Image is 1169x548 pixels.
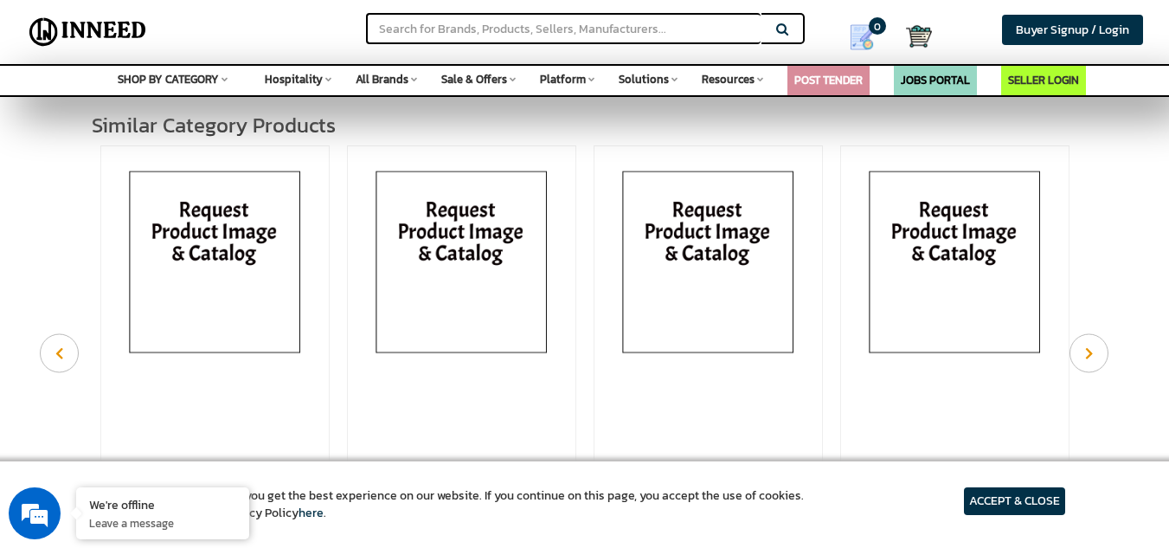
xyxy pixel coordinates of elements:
a: Buyer Signup / Login [1002,15,1143,45]
img: Show My Quotes [849,24,875,50]
a: Cart [906,17,917,55]
span: Sale & Offers [441,71,507,87]
em: Submit [254,425,314,448]
span: Buyer Signup / Login [1016,21,1129,39]
div: Leave a message [90,97,291,119]
article: ACCEPT & CLOSE [964,487,1065,515]
img: logo_Zg8I0qSkbAqR2WFHt3p6CTuqpyXMFPubPcD2OT02zFN43Cy9FUNNG3NEPhM_Q1qe_.png [29,104,73,113]
span: Solutions [619,71,669,87]
span: Resources [702,71,755,87]
h3: Similar Category Products [92,114,1078,137]
span: Platform [540,71,586,87]
span: Hospitality [265,71,323,87]
img: NUMATIC HENRY - DRY VACCUM CLEANER - Two speed vacuum -9 ltrs [356,153,567,378]
button: Next [1069,334,1108,373]
div: We're offline [89,496,236,513]
div: Minimize live chat window [284,9,325,50]
input: Search for Brands, Products, Sellers, Manufacturers... [366,13,761,44]
img: Inneed.Market [23,10,152,54]
button: Previous [40,334,79,373]
img: Cart [906,23,932,49]
a: here [299,504,324,522]
a: JOBS PORTAL [901,72,970,88]
img: PARTEK Dry 21 Vacuum [603,153,813,378]
article: We use cookies to ensure you get the best experience on our website. If you continue on this page... [104,487,804,522]
img: salesiqlogo_leal7QplfZFryJ6FIlVepeu7OftD7mt8q6exU6-34PB8prfIgodN67KcxXM9Y7JQ_.png [119,346,132,357]
a: SELLER LOGIN [1008,72,1079,88]
em: Driven by SalesIQ [136,345,220,358]
a: POST TENDER [794,72,863,88]
span: 0 [869,17,886,35]
a: my Quotes 0 [830,17,906,57]
p: Leave a message [89,515,236,531]
textarea: Type your message and click 'Submit' [9,364,330,425]
span: We are offline. Please leave us a message. [36,164,302,338]
img: CHARNOCK Dry Vacuum Cleaner -Two speed vacuum - 15 ltrs [110,153,320,378]
span: SHOP BY CATEGORY [118,71,219,87]
span: All Brands [356,71,408,87]
img: PARTEK DRY 10 PLUS Vacuum [850,153,1060,378]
